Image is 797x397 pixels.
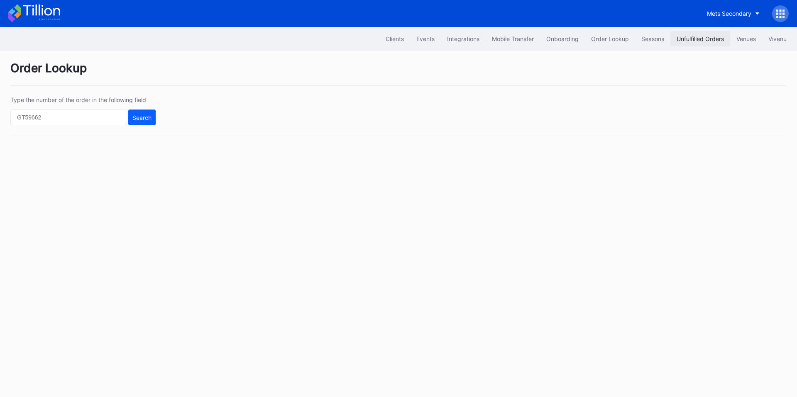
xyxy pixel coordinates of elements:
[128,110,156,125] button: Search
[701,6,766,21] button: Mets Secondary
[132,114,152,121] div: Search
[677,35,724,42] div: Unfulfilled Orders
[707,10,751,17] div: Mets Secondary
[762,31,793,46] button: Vivenu
[730,31,762,46] button: Venues
[379,31,410,46] button: Clients
[768,35,787,42] div: Vivenu
[635,31,670,46] button: Seasons
[585,31,635,46] button: Order Lookup
[10,61,787,86] div: Order Lookup
[10,96,156,103] div: Type the number of the order in the following field
[492,35,534,42] div: Mobile Transfer
[416,35,435,42] div: Events
[486,31,540,46] button: Mobile Transfer
[447,35,479,42] div: Integrations
[546,35,579,42] div: Onboarding
[736,35,756,42] div: Venues
[441,31,486,46] button: Integrations
[410,31,441,46] button: Events
[641,35,664,42] div: Seasons
[386,35,404,42] div: Clients
[540,31,585,46] button: Onboarding
[591,35,629,42] div: Order Lookup
[10,110,126,125] input: GT59662
[670,31,730,46] button: Unfulfilled Orders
